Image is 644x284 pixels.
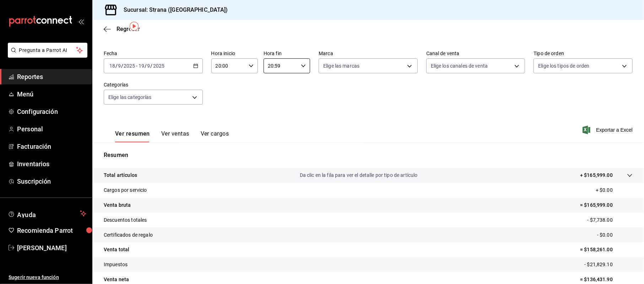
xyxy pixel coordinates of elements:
[115,130,229,142] div: navigation tabs
[426,51,525,56] label: Canal de venta
[580,246,633,253] p: = $158,261.00
[104,201,131,209] p: Venta bruta
[596,186,633,194] p: + $0.00
[300,172,418,179] p: Da clic en la fila para ver el detalle por tipo de artículo
[78,19,84,24] button: open_drawer_menu
[17,177,86,186] span: Suscripción
[104,186,147,194] p: Cargos por servicio
[580,201,633,209] p: = $165,999.00
[9,274,86,281] span: Sugerir nueva función
[17,107,86,116] span: Configuración
[151,63,153,69] span: /
[104,246,129,253] p: Venta total
[588,216,633,224] p: - $7,738.00
[153,63,165,69] input: ----
[201,130,229,142] button: Ver cargos
[145,63,147,69] span: /
[19,47,76,54] span: Pregunta a Parrot AI
[597,231,633,239] p: - $0.00
[123,63,135,69] input: ----
[118,6,228,14] h3: Sucursal: Strana ([GEOGRAPHIC_DATA])
[8,43,87,58] button: Pregunta a Parrot AI
[17,226,86,235] span: Recomienda Parrot
[115,63,118,69] span: /
[104,216,147,224] p: Descuentos totales
[17,209,77,218] span: Ayuda
[5,52,87,59] a: Pregunta a Parrot AI
[161,130,189,142] button: Ver ventas
[109,63,115,69] input: --
[104,26,140,32] button: Regresar
[17,124,86,134] span: Personal
[580,172,613,179] p: + $165,999.00
[211,51,258,56] label: Hora inicio
[323,62,359,69] span: Elige las marcas
[147,63,151,69] input: --
[584,261,633,268] p: - $21,829.10
[319,51,418,56] label: Marca
[138,63,145,69] input: --
[115,130,150,142] button: Ver resumen
[118,63,121,69] input: --
[108,94,152,101] span: Elige las categorías
[17,89,86,99] span: Menú
[130,22,139,31] img: Tooltip marker
[104,83,203,88] label: Categorías
[104,231,153,239] p: Certificados de regalo
[104,261,128,268] p: Impuestos
[264,51,310,56] label: Hora fin
[17,243,86,253] span: [PERSON_NAME]
[117,26,140,32] span: Regresar
[17,159,86,169] span: Inventarios
[136,63,137,69] span: -
[584,126,633,134] button: Exportar a Excel
[17,72,86,81] span: Reportes
[431,62,488,69] span: Elige los canales de venta
[104,172,137,179] p: Total artículos
[538,62,589,69] span: Elige los tipos de orden
[534,51,633,56] label: Tipo de orden
[104,151,633,159] p: Resumen
[104,276,129,283] p: Venta neta
[104,51,203,56] label: Fecha
[17,142,86,151] span: Facturación
[121,63,123,69] span: /
[580,276,633,283] p: = $136,431.90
